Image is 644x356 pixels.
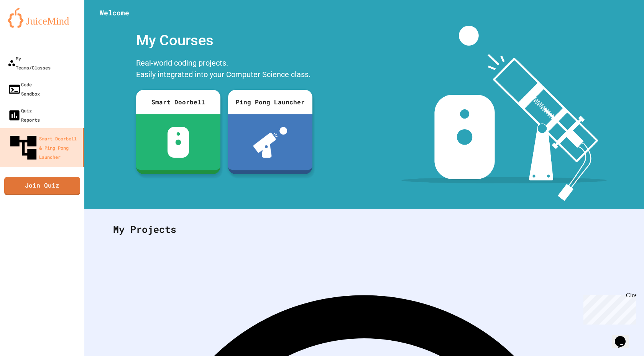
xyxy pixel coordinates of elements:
div: Smart Doorbell [136,90,220,114]
div: My Courses [132,26,316,55]
div: Smart Doorbell & Ping Pong Launcher [8,132,80,163]
img: banner-image-my-projects.png [401,26,607,201]
img: ppl-with-ball.png [253,127,287,158]
div: Quiz Reports [8,106,40,124]
iframe: chat widget [612,325,636,348]
div: Ping Pong Launcher [228,90,312,114]
div: Chat with us now!Close [3,3,53,49]
div: Real-world coding projects. Easily integrated into your Computer Science class. [132,55,316,84]
div: My Teams/Classes [8,54,51,72]
img: sdb-white.svg [168,127,189,158]
iframe: chat widget [580,292,636,325]
div: My Projects [105,214,623,244]
a: Join Quiz [4,177,80,195]
div: Code Sandbox [8,80,40,98]
img: logo-orange.svg [8,8,77,28]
